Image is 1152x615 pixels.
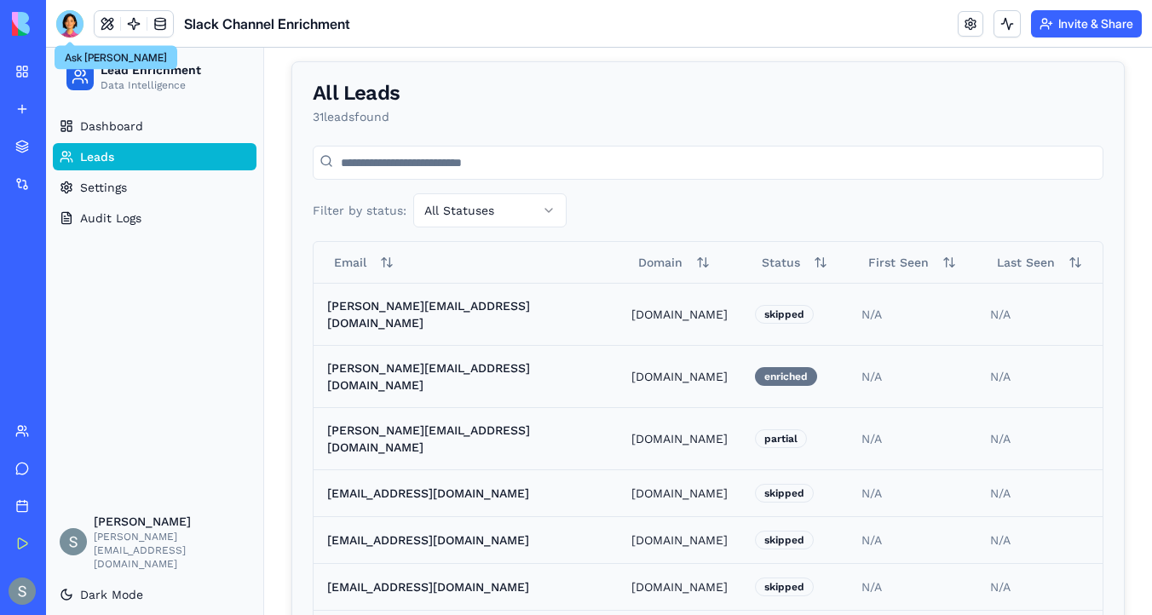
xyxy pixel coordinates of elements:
[268,515,572,562] td: [EMAIL_ADDRESS][DOMAIN_NAME]
[7,157,210,184] a: Audit Logs
[1031,10,1142,37] button: Invite & Share
[184,14,350,34] span: Slack Channel Enrichment
[7,533,210,560] button: Dark Mode
[55,31,155,44] span: Data Intelligence
[267,154,360,171] span: Filter by status:
[7,65,210,92] a: Dashboard
[34,101,68,118] span: Leads
[930,235,1057,297] td: N/A
[802,422,930,468] td: N/A
[34,70,97,87] span: Dashboard
[7,126,210,153] a: Settings
[930,359,1057,422] td: N/A
[268,235,572,297] td: [PERSON_NAME][EMAIL_ADDRESS][DOMAIN_NAME]
[7,95,210,123] a: Leads
[48,465,204,482] span: [PERSON_NAME]
[572,515,695,562] td: [DOMAIN_NAME]
[14,480,41,508] img: ACg8ocKnDTHbS00rqwWSHQfXf8ia04QnQtz5EDX_Ef5UNrjqV-k=s96-c
[709,436,768,455] div: skipped
[267,35,1057,55] div: All Leads
[709,257,768,276] div: skipped
[268,468,572,515] td: [EMAIL_ADDRESS][DOMAIN_NAME]
[709,483,768,502] div: skipped
[9,578,36,605] img: ACg8ocKnDTHbS00rqwWSHQfXf8ia04QnQtz5EDX_Ef5UNrjqV-k=s96-c
[572,422,695,468] td: [DOMAIN_NAME]
[268,297,572,359] td: [PERSON_NAME][EMAIL_ADDRESS][DOMAIN_NAME]
[268,562,572,609] td: [EMAIL_ADDRESS][DOMAIN_NAME]
[572,235,695,297] td: [DOMAIN_NAME]
[267,60,1057,78] div: 31 lead s found
[709,382,761,400] div: partial
[802,515,930,562] td: N/A
[709,319,771,338] div: enriched
[268,359,572,422] td: [PERSON_NAME][EMAIL_ADDRESS][DOMAIN_NAME]
[12,12,118,36] img: logo
[585,201,671,228] button: Domain
[709,530,768,549] div: skipped
[34,131,81,148] span: Settings
[802,359,930,422] td: N/A
[55,46,177,70] div: Ask [PERSON_NAME]
[572,297,695,359] td: [DOMAIN_NAME]
[802,297,930,359] td: N/A
[930,468,1057,515] td: N/A
[268,422,572,468] td: [EMAIL_ADDRESS][DOMAIN_NAME]
[572,468,695,515] td: [DOMAIN_NAME]
[34,538,97,555] span: Dark Mode
[281,201,354,228] button: Email
[802,468,930,515] td: N/A
[930,515,1057,562] td: N/A
[709,201,788,228] button: Status
[815,201,917,228] button: First Seen
[930,297,1057,359] td: N/A
[48,482,204,523] span: [PERSON_NAME][EMAIL_ADDRESS][DOMAIN_NAME]
[930,562,1057,609] td: N/A
[572,562,695,609] td: [DOMAIN_NAME]
[55,14,155,31] span: Lead Enrichment
[944,201,1043,228] button: Last Seen
[572,359,695,422] td: [DOMAIN_NAME]
[930,422,1057,468] td: N/A
[802,562,930,609] td: N/A
[34,162,95,179] span: Audit Logs
[802,235,930,297] td: N/A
